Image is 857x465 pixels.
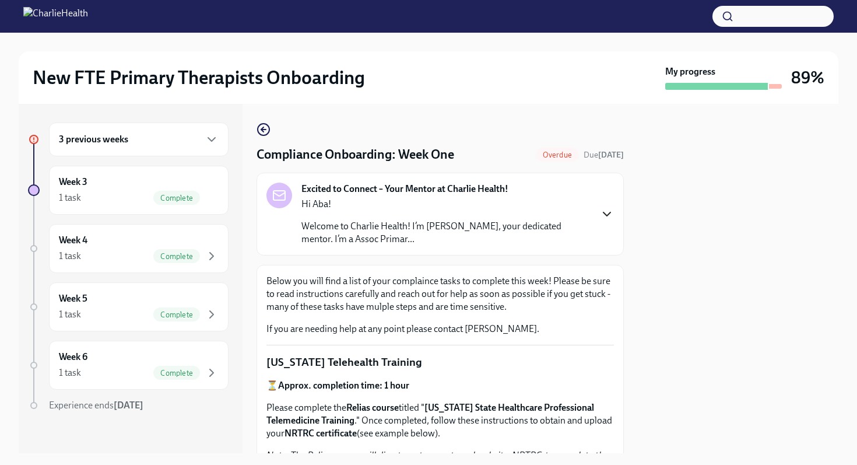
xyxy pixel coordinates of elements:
[59,351,87,363] h6: Week 6
[59,191,81,204] div: 1 task
[28,341,229,390] a: Week 61 taskComplete
[33,66,365,89] h2: New FTE Primary Therapists Onboarding
[49,123,229,156] div: 3 previous weeks
[153,252,200,261] span: Complete
[301,198,591,211] p: Hi Aba!
[791,67,824,88] h3: 89%
[257,146,454,163] h4: Compliance Onboarding: Week One
[266,401,614,440] p: Please complete the titled " ." Once completed, follow these instructions to obtain and upload yo...
[153,194,200,202] span: Complete
[266,275,614,313] p: Below you will find a list of your complaince tasks to complete this week! Please be sure to read...
[301,220,591,246] p: Welcome to Charlie Health! I’m [PERSON_NAME], your dedicated mentor. I’m a Assoc Primar...
[59,234,87,247] h6: Week 4
[665,65,715,78] strong: My progress
[266,323,614,335] p: If you are needing help at any point please contact [PERSON_NAME].
[584,150,624,160] span: Due
[153,369,200,377] span: Complete
[59,133,128,146] h6: 3 previous weeks
[584,149,624,160] span: September 8th, 2025 09:00
[59,250,81,263] div: 1 task
[266,402,594,426] strong: [US_STATE] State Healthcare Professional Telemedicine Training
[285,428,357,439] strong: NRTRC certificate
[153,310,200,319] span: Complete
[28,166,229,215] a: Week 31 taskComplete
[28,282,229,331] a: Week 51 taskComplete
[59,366,81,379] div: 1 task
[49,400,143,411] span: Experience ends
[266,379,614,392] p: ⏳
[598,150,624,160] strong: [DATE]
[59,176,87,188] h6: Week 3
[278,380,409,391] strong: Approx. completion time: 1 hour
[346,402,399,413] strong: Relias course
[59,292,87,305] h6: Week 5
[536,151,579,159] span: Overdue
[301,183,508,195] strong: Excited to Connect – Your Mentor at Charlie Health!
[114,400,143,411] strong: [DATE]
[266,355,614,370] p: [US_STATE] Telehealth Training
[28,224,229,273] a: Week 41 taskComplete
[23,7,88,26] img: CharlieHealth
[59,308,81,321] div: 1 task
